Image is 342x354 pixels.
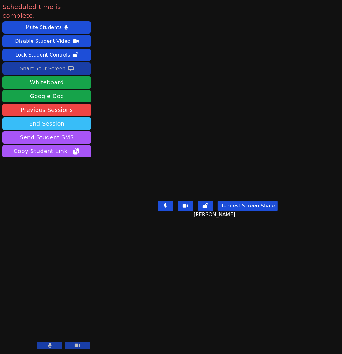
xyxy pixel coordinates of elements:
span: Copy Student Link [14,147,80,156]
a: Google Doc [2,90,91,102]
button: End Session [2,117,91,130]
span: Scheduled time is complete. [2,2,91,20]
button: Whiteboard [2,76,91,89]
button: Mute Students [2,21,91,34]
div: Mute Students [26,22,62,32]
button: Share Your Screen [2,62,91,75]
button: Disable Student Video [2,35,91,47]
div: Lock Student Controls [15,50,70,60]
button: Send Student SMS [2,131,91,144]
div: Share Your Screen [20,64,66,74]
div: Disable Student Video [15,36,70,46]
a: Previous Sessions [2,104,91,116]
span: [PERSON_NAME] [194,211,237,218]
button: Copy Student Link [2,145,91,157]
button: Lock Student Controls [2,49,91,61]
button: Request Screen Share [218,201,278,211]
